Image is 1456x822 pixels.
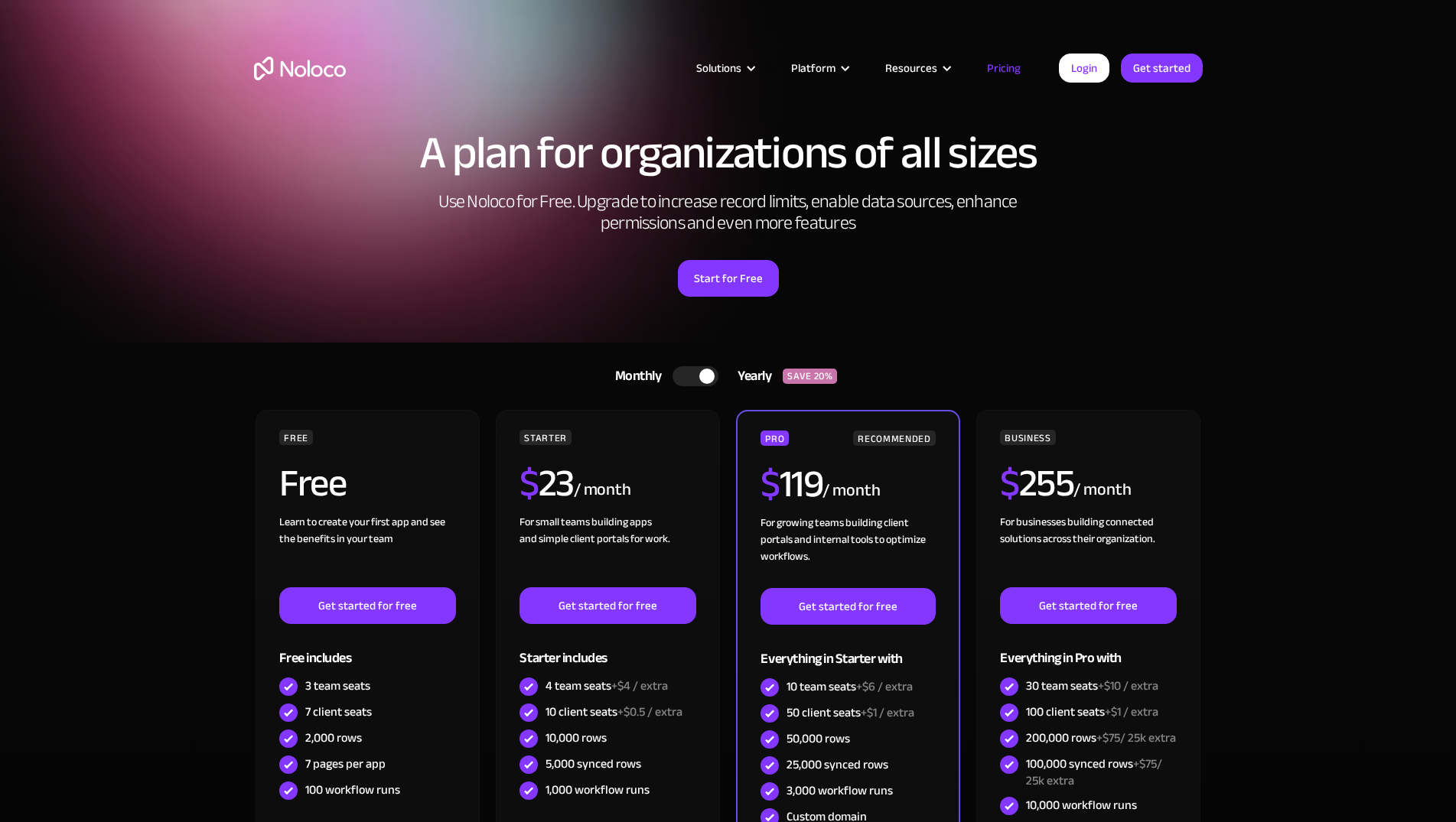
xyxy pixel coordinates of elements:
[787,782,893,799] div: 3,000 workflow runs
[787,704,914,721] div: 50 client seats
[1026,752,1162,792] span: +$75/ 25k extra
[305,677,370,694] div: 3 team seats
[1026,703,1158,720] div: 100 client seats
[1000,447,1019,519] span: $
[254,130,1203,176] h1: A plan for organizations of all sizes
[1000,587,1176,624] a: Get started for free
[678,260,779,297] a: Start for Free
[761,465,822,503] h2: 119
[574,478,631,502] div: / month
[520,447,539,519] span: $
[866,58,968,78] div: Resources
[761,515,935,588] div: For growing teams building client portals and internal tools to optimize workflows.
[305,729,362,746] div: 2,000 rows
[279,587,455,624] a: Get started for free
[787,678,913,695] div: 10 team seats
[520,464,574,502] h2: 23
[617,700,682,723] span: +$0.5 / extra
[787,756,888,773] div: 25,000 synced rows
[546,729,607,746] div: 10,000 rows
[856,675,913,698] span: +$6 / extra
[761,588,935,625] a: Get started for free
[546,677,668,694] div: 4 team seats
[611,674,668,697] span: +$4 / extra
[861,701,914,724] span: +$1 / extra
[677,58,772,78] div: Solutions
[1000,624,1176,674] div: Everything in Pro with
[1000,464,1073,502] h2: 255
[761,448,780,520] span: $
[279,464,346,502] h2: Free
[822,479,880,503] div: / month
[772,58,866,78] div: Platform
[305,703,372,720] div: 7 client seats
[791,58,835,78] div: Platform
[254,57,346,80] a: home
[279,624,455,674] div: Free includes
[305,781,400,798] div: 100 workflow runs
[1096,726,1176,749] span: +$75/ 25k extra
[968,58,1040,78] a: Pricing
[1026,755,1176,789] div: 100,000 synced rows
[1121,54,1203,83] a: Get started
[546,781,650,798] div: 1,000 workflow runs
[520,624,695,674] div: Starter includes
[783,369,837,384] div: SAVE 20%
[853,430,935,446] div: RECOMMENDED
[1026,797,1137,814] div: 10,000 workflow runs
[520,514,695,587] div: For small teams building apps and simple client portals for work. ‍
[1000,514,1176,587] div: For businesses building connected solutions across their organization. ‍
[787,730,850,747] div: 50,000 rows
[1105,700,1158,723] span: +$1 / extra
[279,430,313,445] div: FREE
[761,625,935,674] div: Everything in Starter with
[1073,478,1131,502] div: / month
[546,703,682,720] div: 10 client seats
[1000,430,1055,445] div: BUSINESS
[761,430,789,446] div: PRO
[885,58,937,78] div: Resources
[520,430,571,445] div: STARTER
[279,514,455,587] div: Learn to create your first app and see the benefits in your team ‍
[520,587,695,624] a: Get started for free
[1026,677,1158,694] div: 30 team seats
[1059,54,1109,83] a: Login
[1026,729,1176,746] div: 200,000 rows
[596,365,673,388] div: Monthly
[305,755,386,772] div: 7 pages per app
[1098,674,1158,697] span: +$10 / extra
[696,58,741,78] div: Solutions
[718,365,783,388] div: Yearly
[546,755,641,772] div: 5,000 synced rows
[422,191,1034,234] h2: Use Noloco for Free. Upgrade to increase record limits, enable data sources, enhance permissions ...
